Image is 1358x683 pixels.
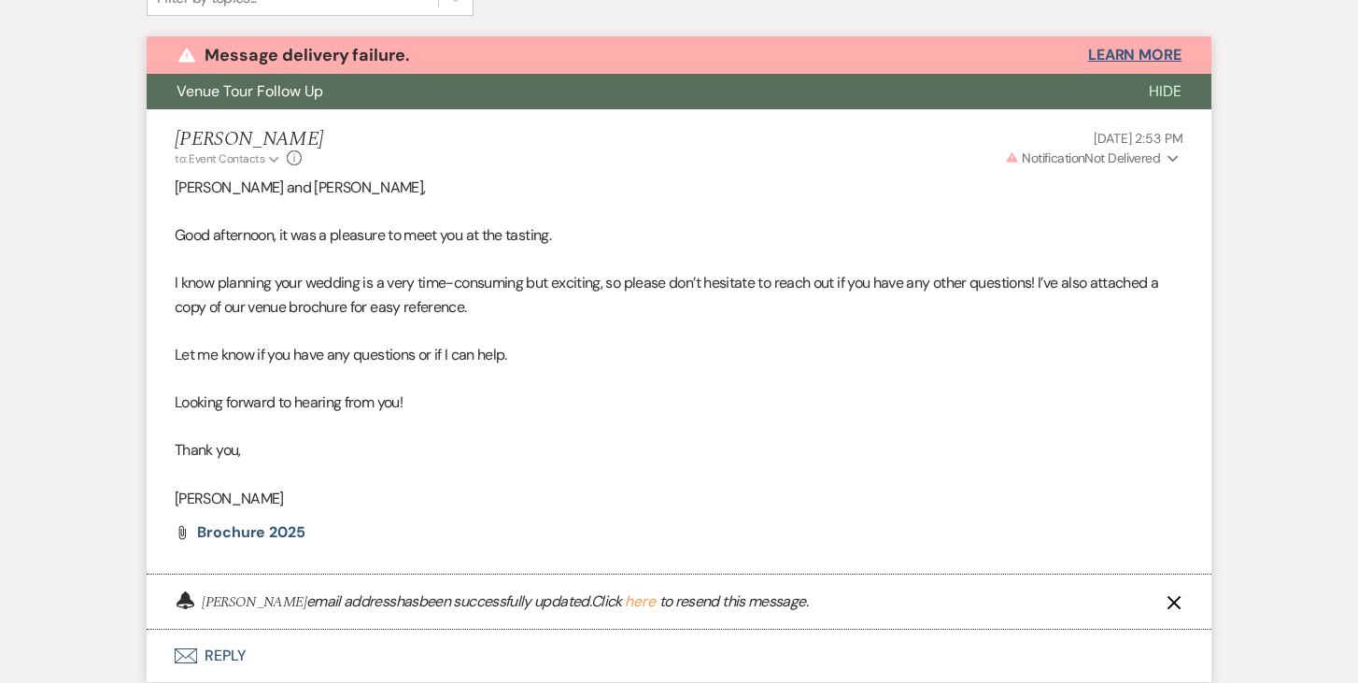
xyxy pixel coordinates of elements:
p: [PERSON_NAME] and [PERSON_NAME], [175,176,1183,200]
span: [DATE] 2:53 PM [1094,130,1183,147]
p: Good afternoon, it was a pleasure to meet you at the tasting. [175,223,1183,248]
span: Venue Tour Follow Up [177,81,323,101]
span: Thank you, [175,440,241,460]
span: to: Event Contacts [175,151,264,166]
button: NotificationNot Delivered [1002,149,1183,168]
span: I know planning your wedding is a very time-consuming but exciting, so please don’t hesitate to r... [175,273,1158,317]
p: [PERSON_NAME] [175,487,1183,511]
p: Message delivery failure. [205,41,410,69]
button: Reply [147,630,1211,682]
button: Venue Tour Follow Up [147,74,1119,109]
span: Looking forward to hearing from you! [175,392,403,412]
span: [PERSON_NAME] [202,591,306,613]
p: email address has been successfully updated. Click to resend this message. [202,591,808,613]
span: Not Delivered [1005,149,1160,166]
span: Hide [1149,81,1181,101]
button: Hide [1119,74,1211,109]
p: Let me know if you have any questions or if I can help. [175,343,1183,367]
button: Learn More [1088,48,1181,63]
h5: [PERSON_NAME] [175,128,323,151]
span: Notification [1022,149,1084,166]
button: to: Event Contacts [175,150,282,167]
span: Brochure 2025 [197,522,305,542]
button: here [625,594,656,609]
a: Brochure 2025 [197,525,305,540]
